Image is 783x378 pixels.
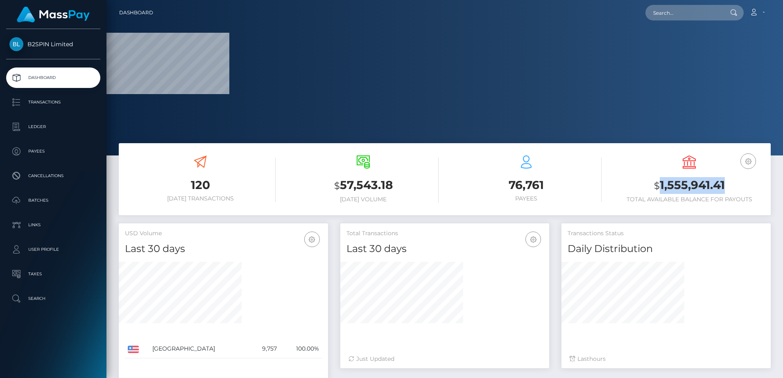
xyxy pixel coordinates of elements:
h4: Last 30 days [346,242,543,256]
h3: 76,761 [451,177,602,193]
p: Links [9,219,97,231]
h5: USD Volume [125,229,322,238]
p: Payees [9,145,97,157]
p: Taxes [9,268,97,280]
h6: [DATE] Volume [288,196,439,203]
img: US.png [128,346,139,353]
a: Links [6,215,100,235]
h3: 57,543.18 [288,177,439,194]
td: [GEOGRAPHIC_DATA] [149,340,250,358]
h5: Total Transactions [346,229,543,238]
img: MassPay Logo [17,7,90,22]
div: Last hours [570,355,763,363]
div: Just Updated [349,355,541,363]
a: Dashboard [6,67,100,88]
small: $ [654,180,660,191]
a: Dashboard [119,4,153,21]
p: Search [9,292,97,305]
p: Transactions [9,96,97,108]
p: Ledger [9,121,97,133]
a: User Profile [6,239,100,260]
p: Dashboard [9,72,97,84]
h6: [DATE] Transactions [125,195,276,202]
img: B2SPIN Limited [9,37,23,51]
td: 100.00% [280,340,322,358]
a: Ledger [6,117,100,137]
p: User Profile [9,243,97,256]
h4: Last 30 days [125,242,322,256]
a: Batches [6,190,100,211]
h6: Payees [451,195,602,202]
h6: Total Available Balance for Payouts [614,196,765,203]
h4: Daily Distribution [568,242,765,256]
h3: 1,555,941.41 [614,177,765,194]
a: Transactions [6,92,100,112]
td: 9,757 [250,340,280,358]
input: Search... [645,5,722,20]
span: B2SPIN Limited [6,40,100,48]
h5: Transactions Status [568,229,765,238]
a: Payees [6,141,100,162]
a: Search [6,288,100,309]
p: Cancellations [9,170,97,182]
h3: 120 [125,177,276,193]
small: $ [334,180,340,191]
a: Cancellations [6,166,100,186]
a: Taxes [6,264,100,284]
p: Batches [9,194,97,207]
